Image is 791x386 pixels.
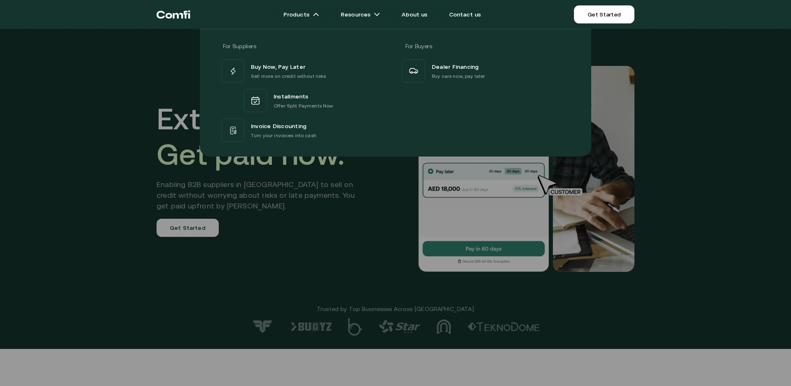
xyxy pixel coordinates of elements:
p: Turn your invoices into cash [251,131,316,140]
a: About us [392,6,437,23]
a: Dealer FinancingBuy cars now, pay later [400,58,571,84]
span: For Suppliers [223,43,256,49]
a: InstallmentsOffer Split Payments Now [220,84,391,117]
span: Invoice Discounting [251,121,307,131]
a: Contact us [439,6,491,23]
a: Buy Now, Pay LaterSell more on credit without risks [220,58,391,84]
span: Installments [274,91,309,102]
span: Dealer Financing [432,61,479,72]
img: arrow icons [313,11,319,18]
a: Resourcesarrow icons [331,6,390,23]
p: Offer Split Payments Now [274,102,333,110]
p: Buy cars now, pay later [432,72,485,80]
a: Return to the top of the Comfi home page [157,2,190,27]
img: arrow icons [374,11,380,18]
span: For Buyers [405,43,432,49]
a: Get Started [574,5,634,23]
span: Buy Now, Pay Later [251,61,305,72]
p: Sell more on credit without risks [251,72,326,80]
a: Invoice DiscountingTurn your invoices into cash [220,117,391,143]
a: Productsarrow icons [274,6,329,23]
